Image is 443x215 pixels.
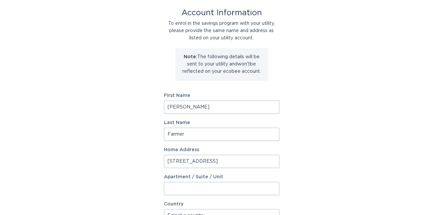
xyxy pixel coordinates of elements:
strong: Note: [184,55,197,59]
label: Apartment / Suite / Unit [164,175,279,179]
p: The following details will be sent to your utility and won't be reflected on your ecobee account. [180,53,263,75]
label: Last Name [164,120,279,125]
label: Home Address [164,148,279,152]
div: To enrol in the savings program with your utility, please provide the same name and address as li... [164,20,279,42]
label: Country [164,202,183,206]
label: First Name [164,93,279,98]
div: Account Information [164,9,279,17]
